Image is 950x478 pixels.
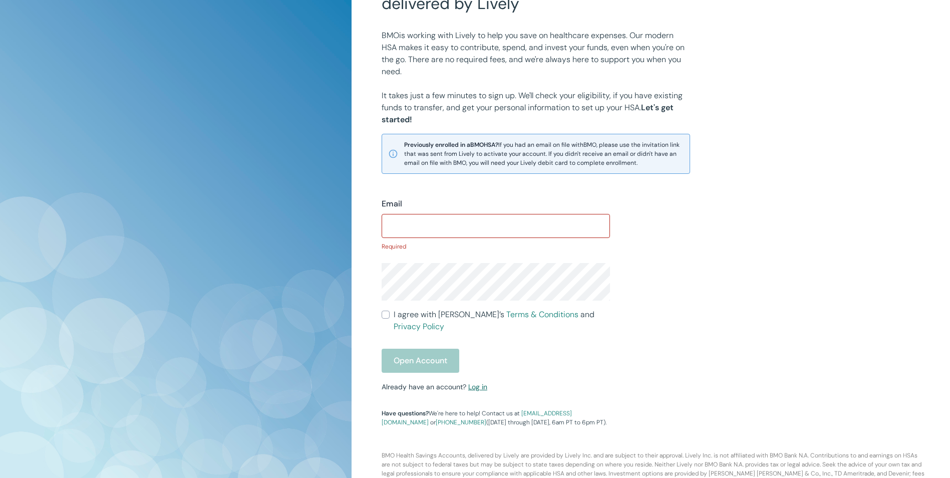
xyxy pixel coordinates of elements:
small: Already have an account? [382,382,487,391]
a: Log in [468,382,487,391]
p: BMO is working with Lively to help you save on healthcare expenses. Our modern HSA makes it easy ... [382,30,690,78]
p: We're here to help! Contact us at or ([DATE] through [DATE], 6am PT to 6pm PT). [382,409,610,427]
p: It takes just a few minutes to sign up. We'll check your eligibility, if you have existing funds ... [382,90,690,126]
a: Terms & Conditions [506,309,578,320]
a: Privacy Policy [394,321,444,332]
p: Required [382,242,610,251]
strong: Have questions? [382,409,429,417]
span: I agree with [PERSON_NAME]’s and [394,309,610,333]
span: If you had an email on file with BMO , please use the invitation link that was sent from Lively t... [404,140,684,167]
strong: Previously enrolled in a BMO HSA? [404,141,498,149]
label: Email [382,198,402,210]
a: [PHONE_NUMBER] [436,418,486,426]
